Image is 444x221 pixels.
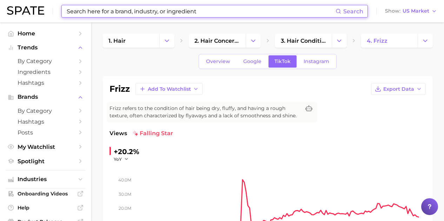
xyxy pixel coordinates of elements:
[6,141,86,152] a: My Watchlist
[18,158,74,165] span: Spotlight
[274,58,291,64] span: TikTok
[110,85,130,93] h1: frizz
[18,144,74,150] span: My Watchlist
[6,92,86,102] button: Brands
[418,34,433,48] button: Change Category
[371,83,426,95] button: Export Data
[148,86,191,92] span: Add to Watchlist
[385,9,400,13] span: Show
[6,56,86,67] a: by Category
[119,192,131,197] tspan: 30.0m
[18,118,74,125] span: Hashtags
[6,105,86,116] a: by Category
[383,86,414,92] span: Export Data
[6,116,86,127] a: Hashtags
[188,34,245,48] a: 2. hair concerns
[200,55,236,68] a: Overview
[66,5,336,17] input: Search here for a brand, industry, or ingredient
[18,176,74,182] span: Industries
[361,34,418,48] a: 4. frizz
[237,55,267,68] a: Google
[18,205,74,211] span: Help
[194,37,239,44] span: 2. hair concerns
[332,34,347,48] button: Change Category
[18,94,74,100] span: Brands
[114,156,122,162] span: YoY
[114,156,129,162] button: YoY
[275,34,332,48] a: 3. hair condition
[18,44,74,51] span: Trends
[246,34,261,48] button: Change Category
[119,206,131,211] tspan: 20.0m
[18,108,74,114] span: by Category
[7,6,44,15] img: SPATE
[383,7,439,16] button: ShowUS Market
[6,67,86,77] a: Ingredients
[304,58,329,64] span: Instagram
[6,202,86,213] a: Help
[18,69,74,75] span: Ingredients
[6,28,86,39] a: Home
[114,146,139,157] div: +20.2%
[118,177,131,182] tspan: 40.0m
[281,37,326,44] span: 3. hair condition
[18,191,74,197] span: Onboarding Videos
[108,37,126,44] span: 1. hair
[343,8,363,15] span: Search
[269,55,297,68] a: TikTok
[298,55,335,68] a: Instagram
[18,58,74,64] span: by Category
[6,174,86,185] button: Industries
[6,42,86,53] button: Trends
[18,80,74,86] span: Hashtags
[367,37,387,44] span: 4. frizz
[206,58,230,64] span: Overview
[6,156,86,167] a: Spotlight
[135,83,203,95] button: Add to Watchlist
[6,127,86,138] a: Posts
[243,58,261,64] span: Google
[18,129,74,136] span: Posts
[403,9,429,13] span: US Market
[133,129,173,138] span: falling star
[6,77,86,88] a: Hashtags
[102,34,159,48] a: 1. hair
[159,34,174,48] button: Change Category
[18,30,74,37] span: Home
[6,188,86,199] a: Onboarding Videos
[110,105,300,119] span: Frizz refers to the condition of hair being dry, fluffy, and having a rough texture, often charac...
[133,131,138,136] img: falling star
[110,129,127,138] span: Views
